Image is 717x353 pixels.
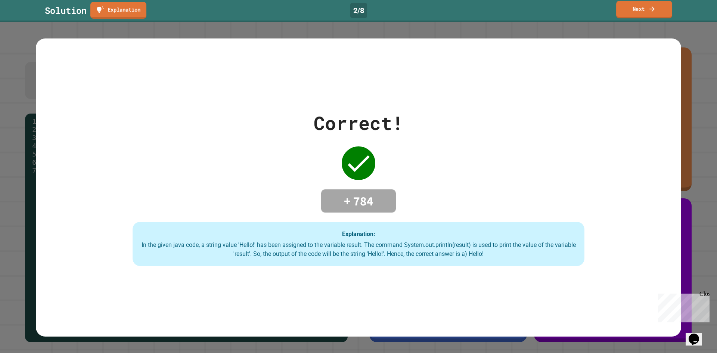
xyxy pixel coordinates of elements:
div: Chat with us now!Close [3,3,52,47]
strong: Explanation: [342,230,375,238]
div: Solution [45,4,87,17]
h4: + 784 [329,193,388,209]
a: Explanation [90,2,146,19]
iframe: chat widget [686,323,710,346]
div: Correct! [314,109,403,137]
div: 2 / 8 [350,3,367,18]
a: Next [616,1,672,18]
iframe: chat widget [655,291,710,322]
div: In the given java code, a string value 'Hello!' has been assigned to the variable result. The com... [140,241,577,258]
